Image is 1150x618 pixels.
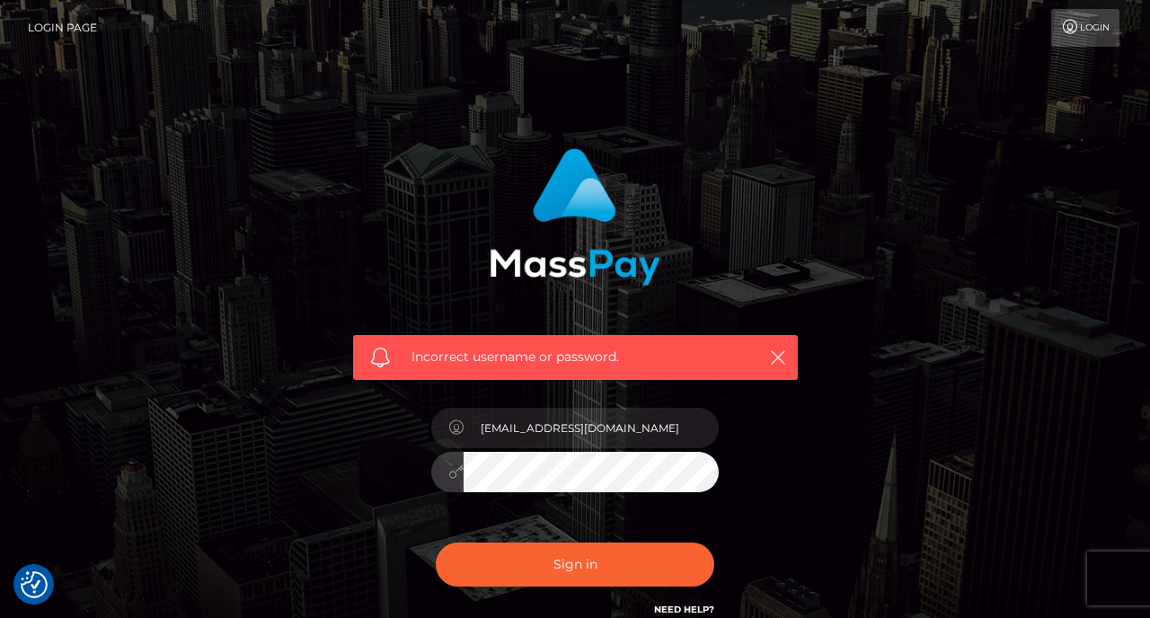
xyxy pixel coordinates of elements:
a: Login Page [28,9,97,47]
span: Incorrect username or password. [411,348,739,366]
button: Sign in [436,543,714,587]
input: Username... [464,408,719,448]
a: Login [1051,9,1119,47]
a: Need Help? [654,604,714,615]
img: MassPay Login [490,148,660,286]
img: Revisit consent button [21,571,48,598]
button: Consent Preferences [21,571,48,598]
